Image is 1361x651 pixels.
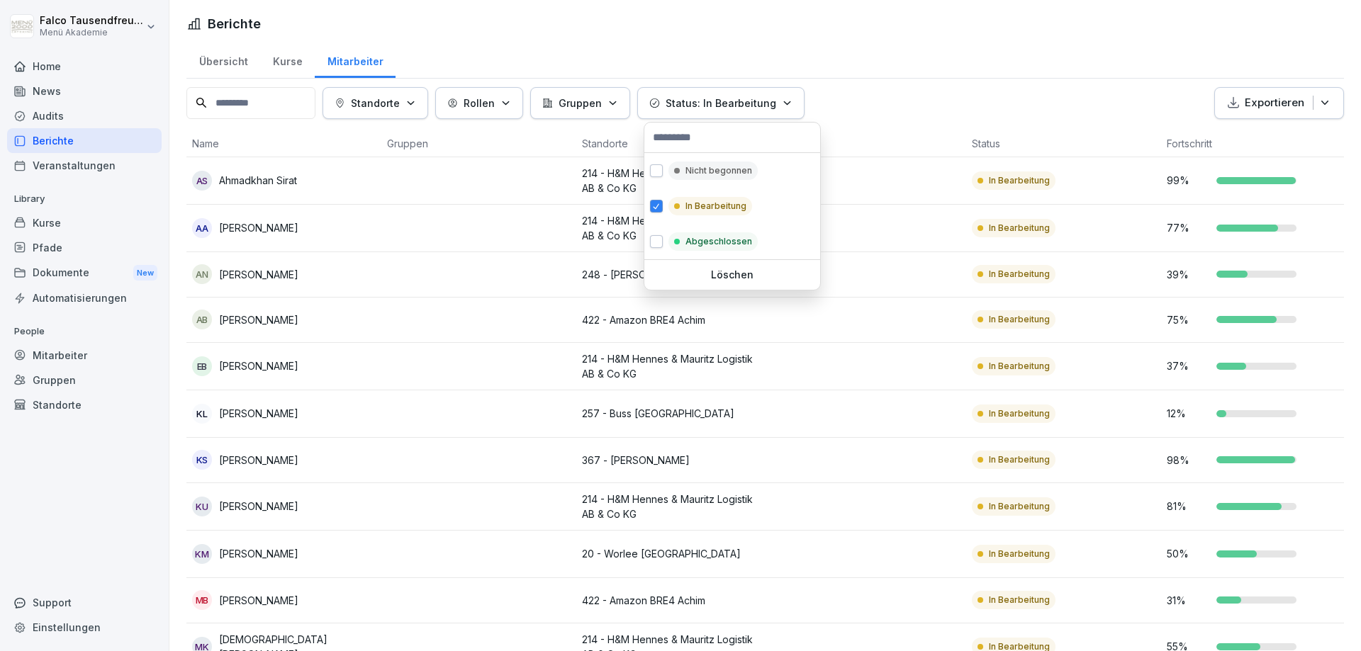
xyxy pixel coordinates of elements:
p: Gruppen [559,96,602,111]
p: In Bearbeitung [685,200,746,213]
p: Nicht begonnen [685,164,752,177]
p: Standorte [351,96,400,111]
p: Status: In Bearbeitung [666,96,776,111]
p: Löschen [650,268,814,281]
p: Rollen [464,96,495,111]
p: Abgeschlossen [685,235,752,248]
p: Exportieren [1245,95,1304,111]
